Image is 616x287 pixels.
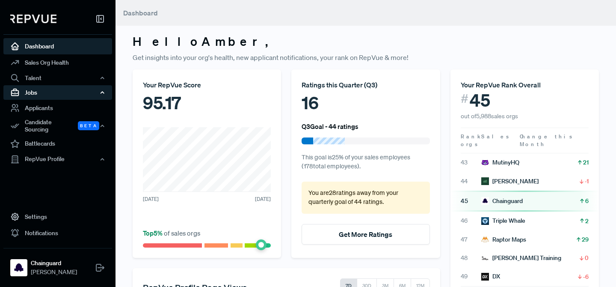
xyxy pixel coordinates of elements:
[143,80,271,90] div: Your RepVue Score
[481,217,489,225] img: Triple Whale
[481,177,489,185] img: Maxwell
[461,112,518,120] span: out of 5,988 sales orgs
[481,254,489,262] img: Dale Carnegie Training
[481,197,489,205] img: Chainguard
[582,235,589,244] span: 29
[461,216,481,225] span: 46
[461,177,481,186] span: 44
[461,90,468,108] span: #
[481,216,525,225] div: Triple Whale
[583,272,589,281] span: -6
[255,195,271,203] span: [DATE]
[3,100,112,116] a: Applicants
[123,9,158,17] span: Dashboard
[3,152,112,167] button: RepVue Profile
[3,248,112,280] a: ChainguardChainguard[PERSON_NAME]
[481,272,500,281] div: DX
[481,177,539,186] div: [PERSON_NAME]
[585,197,589,205] span: 6
[3,71,112,85] button: Talent
[3,38,112,54] a: Dashboard
[143,229,164,237] span: Top 5 %
[461,197,481,206] span: 45
[308,188,423,207] p: You are 28 ratings away from your quarterly goal of 44 ratings .
[481,197,523,206] div: Chainguard
[3,54,112,71] a: Sales Org Health
[31,268,77,277] span: [PERSON_NAME]
[481,254,561,263] div: [PERSON_NAME] Training
[302,153,429,171] p: This goal is 25 % of your sales employees ( 178 total employees).
[143,195,159,203] span: [DATE]
[3,209,112,225] a: Settings
[461,235,481,244] span: 47
[585,177,589,185] span: -1
[585,217,589,225] span: 2
[302,80,429,90] div: Ratings this Quarter ( Q3 )
[470,90,490,111] span: 45
[461,254,481,263] span: 48
[3,136,112,152] a: Battlecards
[461,272,481,281] span: 49
[31,259,77,268] strong: Chainguard
[585,254,589,262] span: 0
[481,158,519,167] div: MutinyHQ
[143,90,271,116] div: 95.17
[461,158,481,167] span: 43
[12,261,26,275] img: Chainguard
[302,224,429,245] button: Get More Ratings
[3,116,112,136] div: Candidate Sourcing
[3,225,112,241] a: Notifications
[133,34,599,49] h3: Hello Amber ,
[3,85,112,100] button: Jobs
[481,236,489,243] img: Raptor Maps
[481,235,526,244] div: Raptor Maps
[481,273,489,281] img: DX
[481,159,489,167] img: MutinyHQ
[461,81,541,89] span: Your RepVue Rank Overall
[461,133,481,141] span: Rank
[520,133,574,148] span: Change this Month
[302,123,358,130] h6: Q3 Goal - 44 ratings
[10,15,56,23] img: RepVue
[143,229,200,237] span: of sales orgs
[3,116,112,136] button: Candidate Sourcing Beta
[133,52,599,63] p: Get insights into your org's health, new applicant notifications, your rank on RepVue & more!
[78,121,99,130] span: Beta
[302,90,429,116] div: 16
[461,133,510,148] span: Sales orgs
[583,158,589,167] span: 21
